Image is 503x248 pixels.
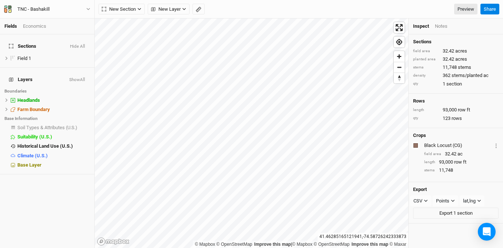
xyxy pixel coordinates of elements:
div: length [424,160,435,165]
div: Historical Land Use (U.S.) [17,143,90,149]
h4: Rows [413,98,499,104]
div: 11,748 [413,64,499,71]
a: Preview [454,4,477,15]
div: length [413,107,439,113]
h4: Sections [413,39,499,45]
button: Zoom out [394,62,405,73]
div: Base Layer [17,162,90,168]
span: acres [455,48,467,54]
div: Notes [435,23,447,30]
button: ShowAll [69,77,85,83]
div: TNC - Bashakill [17,6,50,13]
h4: Crops [413,133,426,138]
span: Layers [9,77,33,83]
div: 11,748 [424,167,499,174]
div: Points [436,197,449,205]
div: planted area [413,57,439,62]
canvas: Map [95,19,408,248]
div: qty [413,115,439,121]
div: 93,000 [424,159,499,165]
a: Maxar [389,242,406,247]
span: stems/planted ac [452,72,489,79]
span: row ft [458,107,470,113]
div: 93,000 [413,107,499,113]
div: 32.42 [424,151,499,157]
span: Suitability (U.S.) [17,134,52,140]
span: ac [457,151,463,157]
div: Field 1 [17,56,90,61]
button: Find my location [394,37,405,47]
button: New Layer [148,4,190,15]
div: 123 [413,115,499,122]
div: Soil Types & Attributes (U.S.) [17,125,90,131]
button: TNC - Bashakill [4,5,91,13]
div: field area [424,151,441,157]
span: Farm Boundary [17,107,50,112]
span: Soil Types & Attributes (U.S.) [17,125,77,130]
a: OpenStreetMap [314,242,350,247]
button: New Section [98,4,145,15]
div: Inspect [413,23,429,30]
span: row ft [454,159,466,165]
div: 32.42 [413,56,499,63]
h4: Export [413,187,499,192]
a: OpenStreetMap [217,242,252,247]
div: density [413,73,439,78]
span: New Section [102,6,136,13]
div: Black Locust (CG) [424,142,492,149]
a: Fields [4,23,17,29]
a: Mapbox [292,242,312,247]
button: Export 1 section [413,208,499,219]
span: Sections [9,43,36,49]
button: Reset bearing to north [394,73,405,83]
div: 41.46285165121941 , -74.58726242333873 [318,233,408,241]
span: Historical Land Use (U.S.) [17,143,73,149]
div: 32.42 [413,48,499,54]
button: Crop Usage [494,141,499,150]
span: Field 1 [17,56,31,61]
div: Climate (U.S.) [17,153,90,159]
div: field area [413,48,439,54]
span: stems [458,64,471,71]
div: CSV [413,197,422,205]
span: Climate (U.S.) [17,153,48,158]
div: Headlands [17,97,90,103]
button: Hide All [70,44,85,49]
div: Open Intercom Messenger [478,223,496,241]
a: Mapbox [195,242,215,247]
a: Improve this map [352,242,388,247]
a: Mapbox logo [97,237,130,246]
span: Headlands [17,97,40,103]
div: lat,lng [463,197,476,205]
button: CSV [410,195,431,207]
div: 1 [413,81,499,87]
span: section [446,81,462,87]
div: qty [413,81,439,87]
button: Share [480,4,499,15]
span: rows [452,115,462,122]
div: Suitability (U.S.) [17,134,90,140]
a: Improve this map [254,242,291,247]
div: 362 [413,72,499,79]
div: | [195,241,406,248]
div: Economics [23,23,46,30]
button: Zoom in [394,51,405,62]
div: stems [413,65,439,70]
span: acres [455,56,467,63]
button: Enter fullscreen [394,22,405,33]
button: Points [433,195,458,207]
button: Shortcut: M [192,4,205,15]
span: New Layer [151,6,181,13]
div: Farm Boundary [17,107,90,113]
div: stems [424,168,435,173]
span: Base Layer [17,162,41,168]
button: lat,lng [460,195,484,207]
